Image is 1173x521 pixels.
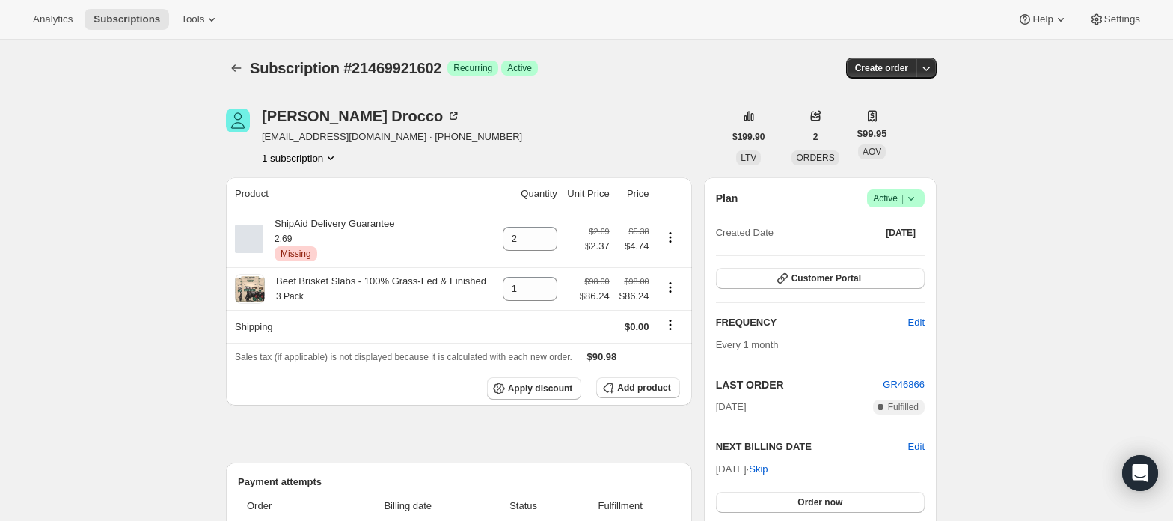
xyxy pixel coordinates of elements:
[33,13,73,25] span: Analytics
[716,268,925,289] button: Customer Portal
[855,62,908,74] span: Create order
[262,150,338,165] button: Product actions
[625,321,649,332] span: $0.00
[886,227,916,239] span: [DATE]
[596,377,679,398] button: Add product
[226,177,497,210] th: Product
[235,352,572,362] span: Sales tax (if applicable) is not displayed because it is calculated with each new order.
[723,127,774,147] button: $199.90
[1104,13,1140,25] span: Settings
[226,310,497,343] th: Shipping
[250,60,441,76] span: Subscription #21469921602
[732,131,765,143] span: $199.90
[508,383,573,394] span: Apply discount
[658,317,682,333] button: Shipping actions
[562,177,614,210] th: Unit Price
[908,315,925,330] span: Edit
[908,439,925,454] button: Edit
[262,130,522,144] span: [EMAIL_ADDRESS][DOMAIN_NAME] · [PHONE_NUMBER]
[624,277,649,286] small: $98.00
[262,109,461,124] div: [PERSON_NAME] Drocco
[796,153,834,163] span: ORDERS
[883,377,925,392] button: GR46866
[486,499,561,514] span: Status
[585,239,610,254] span: $2.37
[85,9,169,30] button: Subscriptions
[275,234,292,244] small: 2.69
[740,457,777,481] button: Skip
[716,492,925,513] button: Order now
[507,62,532,74] span: Active
[716,400,747,415] span: [DATE]
[94,13,160,25] span: Subscriptions
[238,475,680,490] h2: Payment attempts
[497,177,562,210] th: Quantity
[863,147,881,157] span: AOV
[619,289,649,304] span: $86.24
[716,463,768,475] span: [DATE] ·
[235,274,265,304] img: product img
[791,272,861,284] span: Customer Portal
[1122,455,1158,491] div: Open Intercom Messenger
[804,127,827,147] button: 2
[24,9,82,30] button: Analytics
[873,191,919,206] span: Active
[628,227,649,236] small: $5.38
[888,401,919,413] span: Fulfilled
[1008,9,1076,30] button: Help
[263,216,394,261] div: ShipAid Delivery Guarantee
[589,227,610,236] small: $2.69
[716,315,908,330] h2: FREQUENCY
[846,58,917,79] button: Create order
[339,499,477,514] span: Billing date
[619,239,649,254] span: $4.74
[716,439,908,454] h2: NEXT BILLING DATE
[716,377,883,392] h2: LAST ORDER
[813,131,818,143] span: 2
[716,191,738,206] h2: Plan
[741,153,756,163] span: LTV
[1032,13,1053,25] span: Help
[658,229,682,246] button: Product actions
[226,109,250,132] span: Richard Drocco
[797,496,842,508] span: Order now
[570,499,671,514] span: Fulfillment
[587,351,617,362] span: $90.98
[617,382,670,394] span: Add product
[226,58,247,79] button: Subscriptions
[487,377,582,400] button: Apply discount
[877,222,925,243] button: [DATE]
[281,248,311,260] span: Missing
[181,13,204,25] span: Tools
[899,311,934,335] button: Edit
[901,192,904,204] span: |
[276,291,304,302] small: 3 Pack
[614,177,654,210] th: Price
[658,279,682,296] button: Product actions
[580,289,610,304] span: $86.24
[265,274,486,304] div: Beef Brisket Slabs - 100% Grass-Fed & Finished
[1080,9,1149,30] button: Settings
[585,277,610,286] small: $98.00
[749,462,768,477] span: Skip
[716,339,779,350] span: Every 1 month
[857,127,887,141] span: $99.95
[716,225,774,240] span: Created Date
[883,379,925,390] a: GR46866
[172,9,228,30] button: Tools
[453,62,492,74] span: Recurring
